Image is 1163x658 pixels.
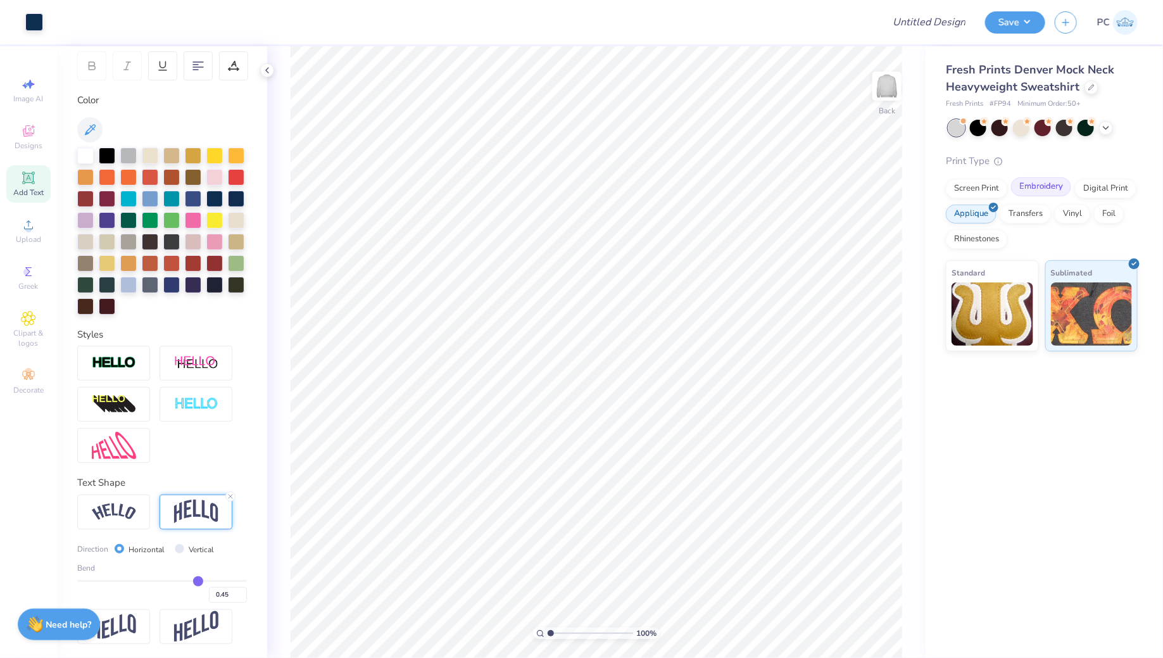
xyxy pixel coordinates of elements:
img: Free Distort [92,432,136,459]
span: 100 % [636,628,657,639]
a: PC [1097,10,1138,35]
img: Flag [92,614,136,639]
span: Designs [15,141,42,151]
div: Print Type [946,154,1138,168]
img: 3d Illusion [92,395,136,415]
div: Transfers [1000,205,1051,224]
strong: Need help? [46,619,92,631]
span: Bend [77,562,95,574]
span: # FP94 [990,99,1011,110]
div: Vinyl [1055,205,1090,224]
img: Negative Space [174,397,218,412]
div: Styles [77,327,247,342]
input: Untitled Design [883,9,976,35]
label: Horizontal [129,544,165,555]
span: Standard [952,266,985,279]
span: PC [1097,15,1110,30]
div: Screen Print [946,179,1007,198]
div: Back [879,105,895,117]
div: Text Shape [77,476,247,490]
div: Applique [946,205,996,224]
span: Clipart & logos [6,328,51,348]
span: Add Text [13,187,44,198]
div: Rhinestones [946,230,1007,249]
img: Arch [174,500,218,524]
img: Standard [952,282,1033,346]
div: Embroidery [1011,177,1071,196]
span: Greek [19,281,39,291]
div: Digital Print [1075,179,1136,198]
div: Color [77,93,247,108]
span: Fresh Prints Denver Mock Neck Heavyweight Sweatshirt [946,62,1114,94]
img: Pema Choden Lama [1113,10,1138,35]
img: Shadow [174,355,218,371]
span: Upload [16,234,41,244]
span: Fresh Prints [946,99,983,110]
img: Back [874,73,900,99]
img: Arc [92,503,136,521]
label: Vertical [189,544,214,555]
span: Minimum Order: 50 + [1017,99,1081,110]
img: Sublimated [1051,282,1133,346]
button: Save [985,11,1045,34]
div: Foil [1094,205,1124,224]
span: Direction [77,543,108,555]
span: Sublimated [1051,266,1093,279]
span: Decorate [13,385,44,395]
img: Rise [174,611,218,642]
span: Image AI [14,94,44,104]
img: Stroke [92,356,136,370]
